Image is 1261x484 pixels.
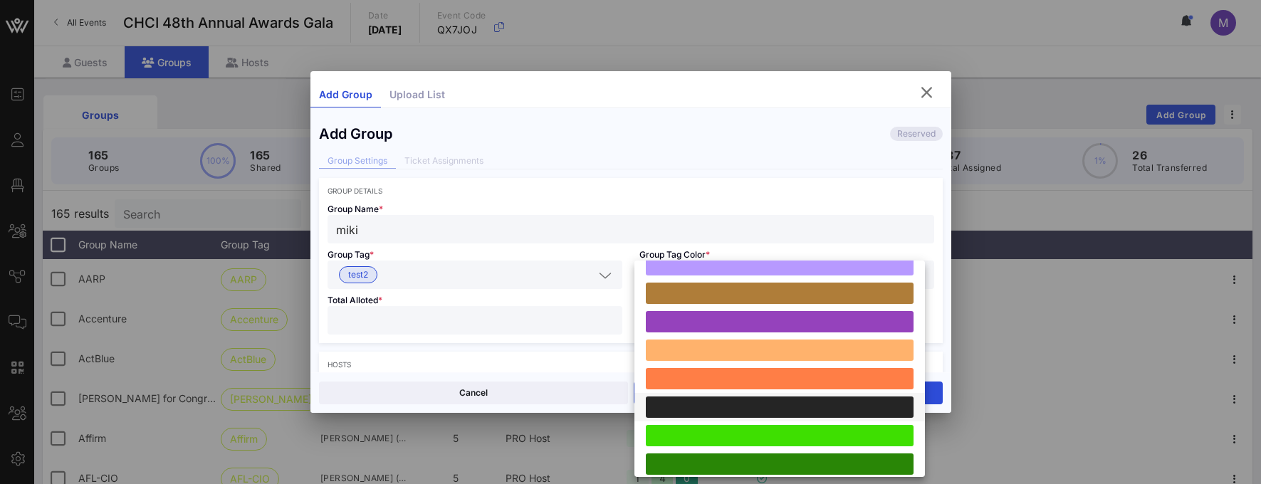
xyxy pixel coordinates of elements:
[328,249,374,260] span: Group Tag
[328,186,934,195] div: Group Details
[348,267,368,283] span: test2
[890,127,943,141] div: Reserved
[634,382,943,404] button: Save
[319,125,392,142] div: Add Group
[328,295,382,305] span: Total Alloted
[639,249,710,260] span: Group Tag Color
[328,360,934,369] div: Hosts
[328,261,622,289] div: test2
[319,382,628,404] button: Cancel
[381,83,454,107] div: Upload List
[328,204,383,214] span: Group Name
